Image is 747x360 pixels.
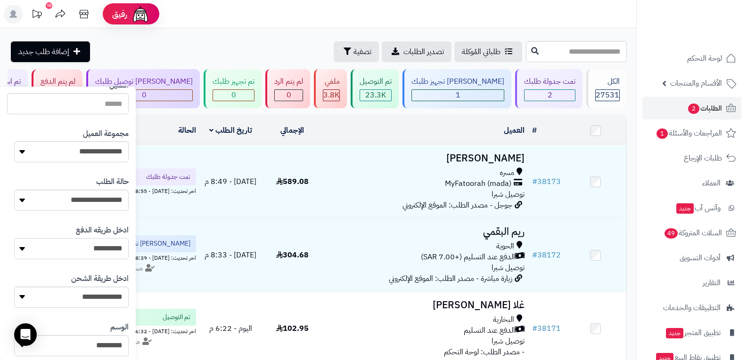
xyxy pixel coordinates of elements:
span: العملاء [702,176,721,190]
span: تم التوصيل [163,312,190,322]
div: لم يتم الدفع [41,76,75,87]
div: 0 [213,90,254,101]
div: 1 [412,90,504,101]
img: ai-face.png [131,5,150,24]
span: التطبيقات والخدمات [663,301,721,314]
span: توصيل شبرا [492,262,525,273]
span: 27531 [596,89,619,101]
span: المراجعات والأسئلة [656,127,722,140]
span: توصيل شبرا [492,189,525,200]
span: وآتس آب [675,201,721,215]
div: 3826 [323,90,339,101]
span: 2 [688,103,699,114]
span: # [532,176,537,187]
span: توصيل شبرا [492,336,525,347]
span: التقارير [703,276,721,289]
span: 589.08 [276,176,309,187]
div: [PERSON_NAME] توصيل طلبك [95,76,193,87]
span: جديد [676,203,694,214]
span: [DATE] - 8:33 م [205,249,256,261]
a: [PERSON_NAME] تجهيز طلبك 1 [401,69,513,108]
span: السلات المتروكة [664,226,722,240]
a: تمت جدولة طلبك 2 [513,69,584,108]
div: 0 [96,90,192,101]
div: [PERSON_NAME] تجهيز طلبك [411,76,504,87]
span: جوجل - مصدر الطلب: الموقع الإلكتروني [402,200,512,211]
a: أدوات التسويق [642,247,741,269]
div: ملغي [323,76,340,87]
a: # [532,125,537,136]
div: 2 [525,90,575,101]
span: 102.95 [276,323,309,334]
a: #38173 [532,176,561,187]
label: العميل [109,80,129,91]
span: إضافة طلب جديد [18,46,69,57]
span: اليوم - 6:22 م [209,323,252,334]
a: السلات المتروكة49 [642,222,741,244]
a: تم تجهيز طلبك 0 [202,69,263,108]
h3: [PERSON_NAME] [327,153,525,164]
span: الدفع عند التسليم [464,325,515,336]
a: لوحة التحكم [642,47,741,70]
span: لوحة التحكم [687,52,722,65]
span: 0 [287,89,291,101]
a: العملاء [642,172,741,194]
span: # [532,249,537,261]
div: 10 [46,2,52,9]
span: تصفية [353,46,371,57]
span: جديد [666,328,683,338]
label: ادخل طريقة الشحن [71,273,129,284]
a: [PERSON_NAME] توصيل طلبك 0 [84,69,202,108]
span: [PERSON_NAME] تجهيز طلبك [109,239,190,248]
div: الكل [595,76,620,87]
label: حالة الطلب [96,176,129,187]
a: الكل27531 [584,69,629,108]
div: Open Intercom Messenger [14,323,37,346]
span: 304.68 [276,249,309,261]
span: [DATE] - 8:49 م [205,176,256,187]
a: الطلبات2 [642,97,741,120]
span: 2 [548,89,552,101]
span: مسره [500,168,514,178]
span: طلباتي المُوكلة [462,46,501,57]
span: أدوات التسويق [680,251,721,264]
label: مجموعة العميل [83,128,129,139]
span: 3.8K [323,89,339,101]
a: #38172 [532,249,561,261]
span: 0 [142,89,147,101]
span: البخارية [493,314,514,325]
span: 23.3K [365,89,386,101]
span: الطلبات [687,102,722,115]
div: لم يتم الرد [274,76,303,87]
a: تطبيق المتجرجديد [642,321,741,344]
a: وآتس آبجديد [642,197,741,219]
a: ملغي 3.8K [312,69,349,108]
div: تم تجهيز طلبك [213,76,254,87]
h3: ريم البقمي [327,226,525,237]
a: التطبيقات والخدمات [642,296,741,319]
h3: غلا [PERSON_NAME] [327,300,525,311]
a: الإجمالي [280,125,304,136]
span: 1 [456,89,460,101]
a: تصدير الطلبات [382,41,451,62]
label: الوسم [110,322,129,333]
span: طلبات الإرجاع [684,152,722,165]
div: 23331 [360,90,391,101]
span: تمت جدولة طلبك [146,172,190,182]
a: العميل [504,125,525,136]
a: إضافة طلب جديد [11,41,90,62]
span: # [532,323,537,334]
span: الحوية [496,241,514,252]
span: الدفع عند التسليم (+7.00 SAR) [421,252,515,263]
span: تصدير الطلبات [403,46,444,57]
a: المراجعات والأسئلة1 [642,122,741,144]
span: 0 [231,89,236,101]
img: logo-2.png [683,18,738,38]
a: تحديثات المنصة [25,5,49,26]
a: طلباتي المُوكلة [454,41,522,62]
div: 0 [275,90,303,101]
a: التقارير [642,272,741,294]
div: تم التوصيل [360,76,392,87]
span: زيارة مباشرة - مصدر الطلب: الموقع الإلكتروني [389,273,512,284]
button: تصفية [334,41,379,62]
